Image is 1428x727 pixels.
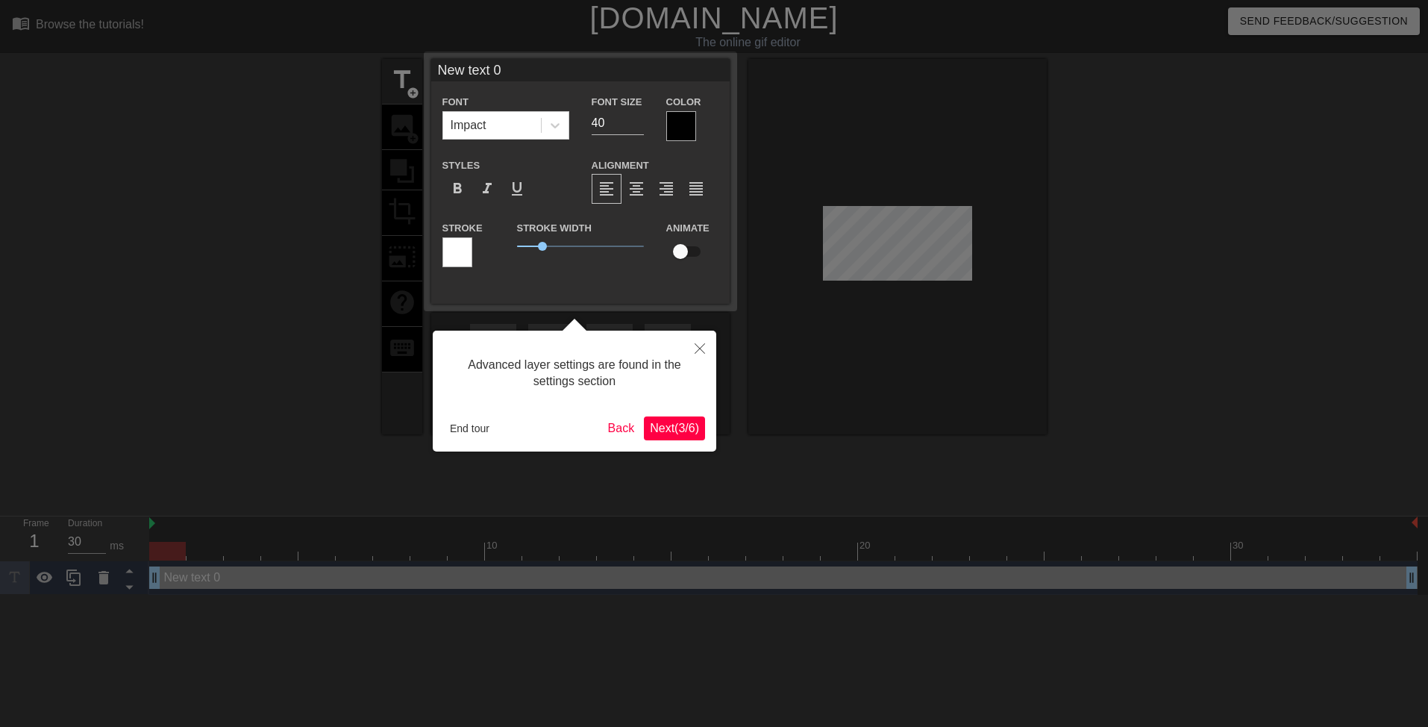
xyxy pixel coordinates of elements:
button: Next [644,416,705,440]
button: Back [602,416,641,440]
button: Close [683,331,716,365]
button: End tour [444,417,495,440]
span: Next ( 3 / 6 ) [650,422,699,434]
div: Advanced layer settings are found in the settings section [444,342,705,405]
